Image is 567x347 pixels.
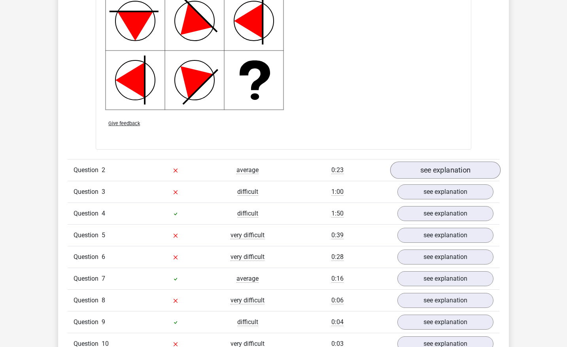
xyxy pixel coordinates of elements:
[237,188,258,196] span: difficult
[237,210,258,218] span: difficult
[331,188,344,196] span: 1:00
[102,253,105,261] span: 6
[74,296,102,305] span: Question
[102,318,105,326] span: 9
[74,209,102,218] span: Question
[231,231,265,239] span: very difficult
[74,231,102,240] span: Question
[231,296,265,304] span: very difficult
[74,252,102,262] span: Question
[74,165,102,175] span: Question
[74,317,102,327] span: Question
[331,253,344,261] span: 0:28
[397,249,493,264] a: see explanation
[102,275,105,282] span: 7
[397,184,493,199] a: see explanation
[397,271,493,286] a: see explanation
[102,296,105,304] span: 8
[397,293,493,308] a: see explanation
[108,120,140,126] span: Give feedback
[331,318,344,326] span: 0:04
[331,166,344,174] span: 0:23
[331,231,344,239] span: 0:39
[331,296,344,304] span: 0:06
[397,206,493,221] a: see explanation
[102,210,105,217] span: 4
[390,161,501,179] a: see explanation
[331,210,344,218] span: 1:50
[102,231,105,239] span: 5
[102,166,105,174] span: 2
[236,166,259,174] span: average
[102,188,105,195] span: 3
[74,274,102,283] span: Question
[397,315,493,330] a: see explanation
[231,253,265,261] span: very difficult
[74,187,102,197] span: Question
[236,275,259,283] span: average
[237,318,258,326] span: difficult
[397,228,493,243] a: see explanation
[331,275,344,283] span: 0:16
